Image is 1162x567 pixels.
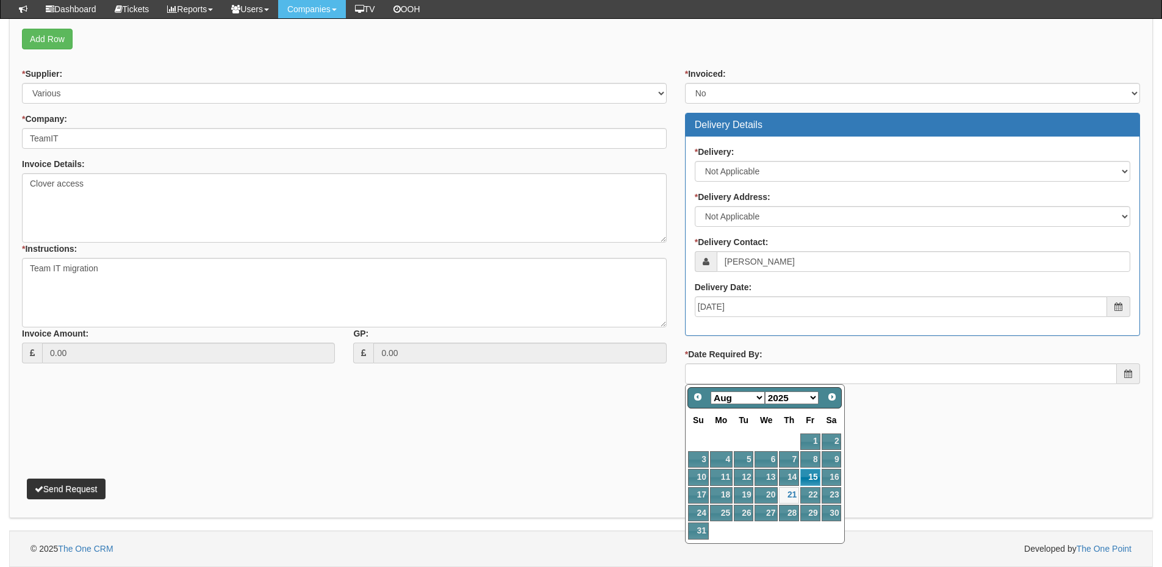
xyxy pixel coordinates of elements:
[755,487,778,504] a: 20
[779,505,799,521] a: 28
[779,451,799,468] a: 7
[695,281,751,293] label: Delivery Date:
[695,146,734,158] label: Delivery:
[784,415,794,425] span: Thursday
[27,479,106,499] button: Send Request
[734,505,753,521] a: 26
[734,487,753,504] a: 19
[800,451,820,468] a: 8
[1024,543,1132,555] span: Developed by
[30,544,113,554] span: © 2025
[22,113,67,125] label: Company:
[693,415,704,425] span: Sunday
[685,68,726,80] label: Invoiced:
[353,327,368,340] label: GP:
[688,487,709,504] a: 17
[58,544,113,554] a: The One CRM
[755,451,778,468] a: 6
[806,415,814,425] span: Friday
[695,191,770,203] label: Delivery Address:
[800,433,820,450] a: 1
[710,487,733,504] a: 18
[688,469,709,485] a: 10
[827,392,837,402] span: Next
[823,389,841,406] a: Next
[22,29,73,49] a: Add Row
[739,415,748,425] span: Tuesday
[688,522,709,539] a: 31
[734,469,753,485] a: 12
[822,487,842,504] a: 23
[734,451,753,468] a: 5
[755,469,778,485] a: 13
[710,451,733,468] a: 4
[760,415,773,425] span: Wednesday
[22,68,62,80] label: Supplier:
[822,469,842,485] a: 16
[710,505,733,521] a: 25
[22,243,77,255] label: Instructions:
[755,505,778,521] a: 27
[685,348,762,360] label: Date Required By:
[800,487,820,504] a: 22
[800,469,820,485] a: 15
[822,433,842,450] a: 2
[822,505,842,521] a: 30
[22,327,88,340] label: Invoice Amount:
[827,415,837,425] span: Saturday
[689,389,706,406] a: Prev
[693,392,703,402] span: Prev
[822,451,842,468] a: 9
[688,451,709,468] a: 3
[695,236,769,248] label: Delivery Contact:
[715,415,727,425] span: Monday
[800,505,820,521] a: 29
[688,505,709,521] a: 24
[779,469,799,485] a: 14
[695,119,1130,130] h3: Delivery Details
[1077,544,1132,554] a: The One Point
[779,487,799,504] a: 21
[22,158,85,170] label: Invoice Details:
[710,469,733,485] a: 11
